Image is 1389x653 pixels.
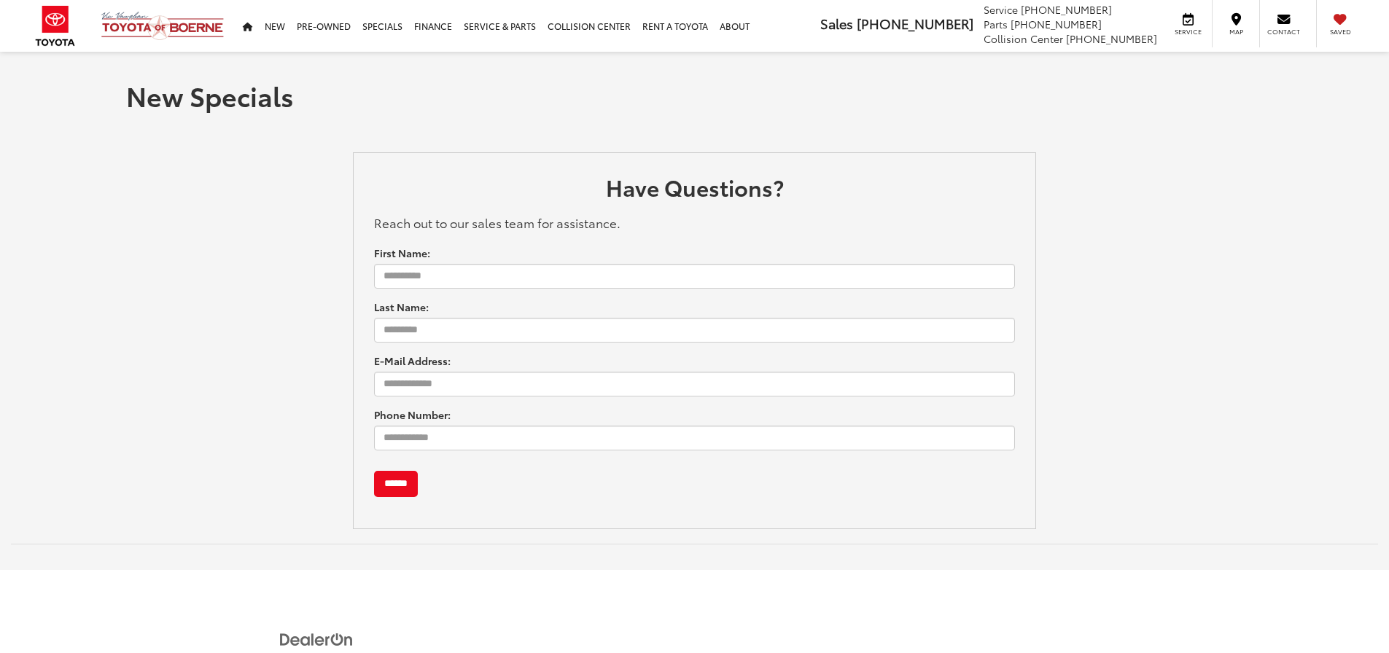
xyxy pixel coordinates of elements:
[374,407,451,422] label: Phone Number:
[374,214,1016,231] p: Reach out to our sales team for assistance.
[984,31,1063,46] span: Collision Center
[1220,27,1252,36] span: Map
[857,14,973,33] span: [PHONE_NUMBER]
[984,17,1008,31] span: Parts
[1011,17,1102,31] span: [PHONE_NUMBER]
[1172,27,1205,36] span: Service
[1267,27,1300,36] span: Contact
[1324,27,1356,36] span: Saved
[374,353,451,368] label: E-Mail Address:
[374,246,430,260] label: First Name:
[279,632,354,648] img: DealerOn
[984,2,1018,17] span: Service
[820,14,853,33] span: Sales
[279,631,354,646] a: DealerOn
[374,300,429,314] label: Last Name:
[101,11,225,41] img: Vic Vaughan Toyota of Boerne
[1066,31,1157,46] span: [PHONE_NUMBER]
[374,175,1016,206] h2: Have Questions?
[126,81,1264,110] h1: New Specials
[1021,2,1112,17] span: [PHONE_NUMBER]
